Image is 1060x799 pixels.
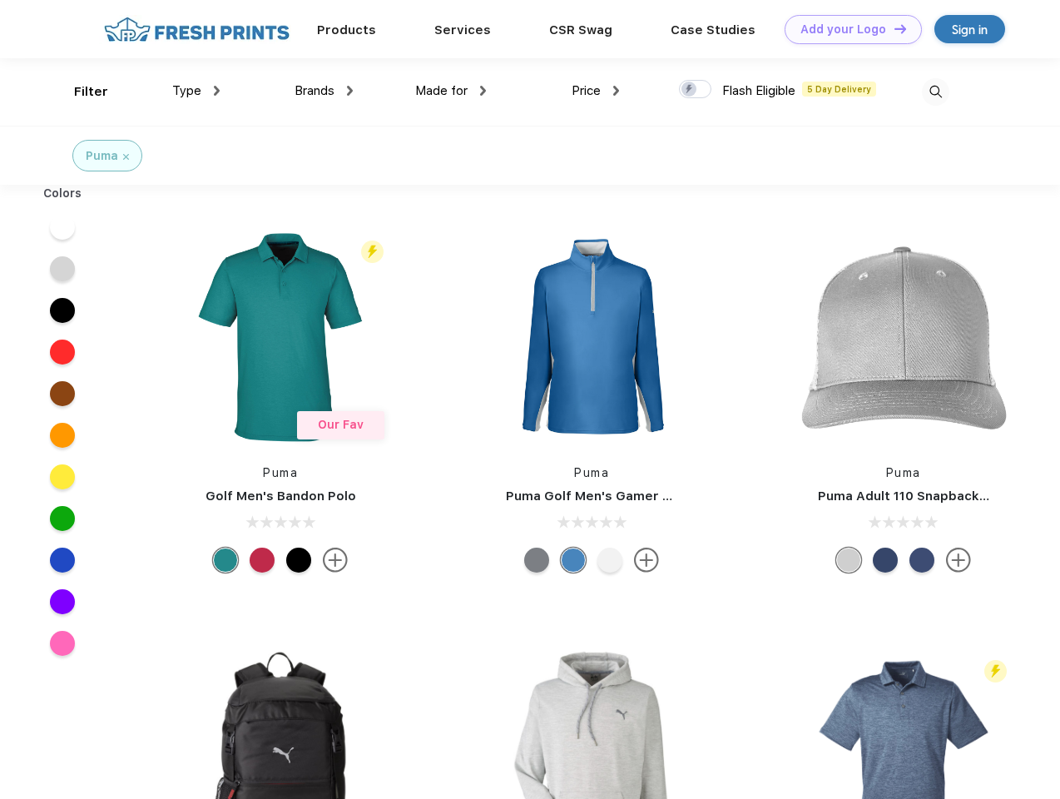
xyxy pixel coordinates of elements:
[347,86,353,96] img: dropdown.png
[873,548,898,573] div: Peacoat with Qut Shd
[123,154,129,160] img: filter_cancel.svg
[802,82,876,97] span: 5 Day Delivery
[86,147,118,165] div: Puma
[31,185,95,202] div: Colors
[722,83,795,98] span: Flash Eligible
[952,20,988,39] div: Sign in
[506,489,769,504] a: Puma Golf Men's Gamer Golf Quarter-Zip
[836,548,861,573] div: Quarry Brt Whit
[323,548,348,573] img: more.svg
[172,83,201,98] span: Type
[317,22,376,37] a: Products
[922,78,949,106] img: desktop_search.svg
[250,548,275,573] div: Ski Patrol
[572,83,601,98] span: Price
[361,241,384,263] img: flash_active_toggle.svg
[206,489,356,504] a: Golf Men's Bandon Polo
[946,548,971,573] img: more.svg
[894,24,906,33] img: DT
[909,548,934,573] div: Peacoat Qut Shd
[634,548,659,573] img: more.svg
[434,22,491,37] a: Services
[984,660,1007,682] img: flash_active_toggle.svg
[793,226,1014,448] img: func=resize&h=266
[415,83,468,98] span: Made for
[561,548,586,573] div: Bright Cobalt
[524,548,549,573] div: Quiet Shade
[214,86,220,96] img: dropdown.png
[613,86,619,96] img: dropdown.png
[74,82,108,102] div: Filter
[480,86,486,96] img: dropdown.png
[170,226,391,448] img: func=resize&h=266
[549,22,612,37] a: CSR Swag
[886,466,921,479] a: Puma
[800,22,886,37] div: Add your Logo
[481,226,702,448] img: func=resize&h=266
[99,15,295,44] img: fo%20logo%202.webp
[263,466,298,479] a: Puma
[295,83,334,98] span: Brands
[286,548,311,573] div: Puma Black
[934,15,1005,43] a: Sign in
[318,418,364,431] span: Our Fav
[213,548,238,573] div: Green Lagoon
[574,466,609,479] a: Puma
[597,548,622,573] div: Bright White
